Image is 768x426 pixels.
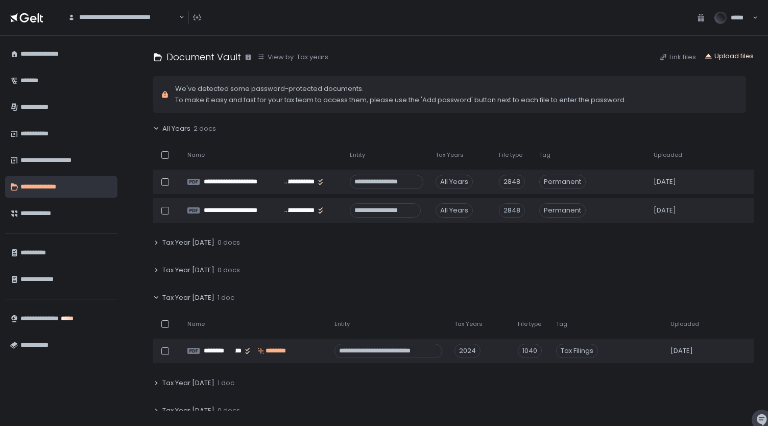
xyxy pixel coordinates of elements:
span: Tax Years [454,320,483,328]
span: Tax Filings [556,344,598,358]
div: All Years [436,203,473,218]
div: All Years [436,175,473,189]
h1: Document Vault [166,50,241,64]
button: Link files [659,53,696,62]
div: 2024 [454,344,481,358]
span: We've detected some password-protected documents. [175,84,626,93]
span: Permanent [539,175,586,189]
span: Uploaded [670,320,699,328]
span: Entity [334,320,350,328]
span: 1 doc [218,293,234,302]
span: File type [518,320,541,328]
span: Name [187,151,205,159]
span: Permanent [539,203,586,218]
span: All Years [162,124,190,133]
span: Tax Year [DATE] [162,406,214,415]
span: [DATE] [654,206,676,215]
span: To make it easy and fast for your tax team to access them, please use the 'Add password' button n... [175,96,626,105]
span: Name [187,320,205,328]
span: Tax Year [DATE] [162,293,214,302]
span: Tag [539,151,550,159]
span: Tax Year [DATE] [162,378,214,388]
div: 2848 [499,203,525,218]
span: 0 docs [218,266,240,275]
span: [DATE] [654,177,676,186]
span: Entity [350,151,365,159]
span: Tax Years [436,151,464,159]
span: 0 docs [218,238,240,247]
div: 2848 [499,175,525,189]
span: Tag [556,320,567,328]
input: Search for option [68,22,178,32]
div: Search for option [61,7,184,28]
span: Tax Year [DATE] [162,266,214,275]
button: View by: Tax years [257,53,328,62]
span: File type [499,151,522,159]
span: Tax Year [DATE] [162,238,214,247]
div: 1040 [518,344,542,358]
span: Uploaded [654,151,682,159]
span: 1 doc [218,378,234,388]
span: [DATE] [670,346,693,356]
span: 2 docs [194,124,216,133]
button: Upload files [704,52,754,61]
span: 0 docs [218,406,240,415]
